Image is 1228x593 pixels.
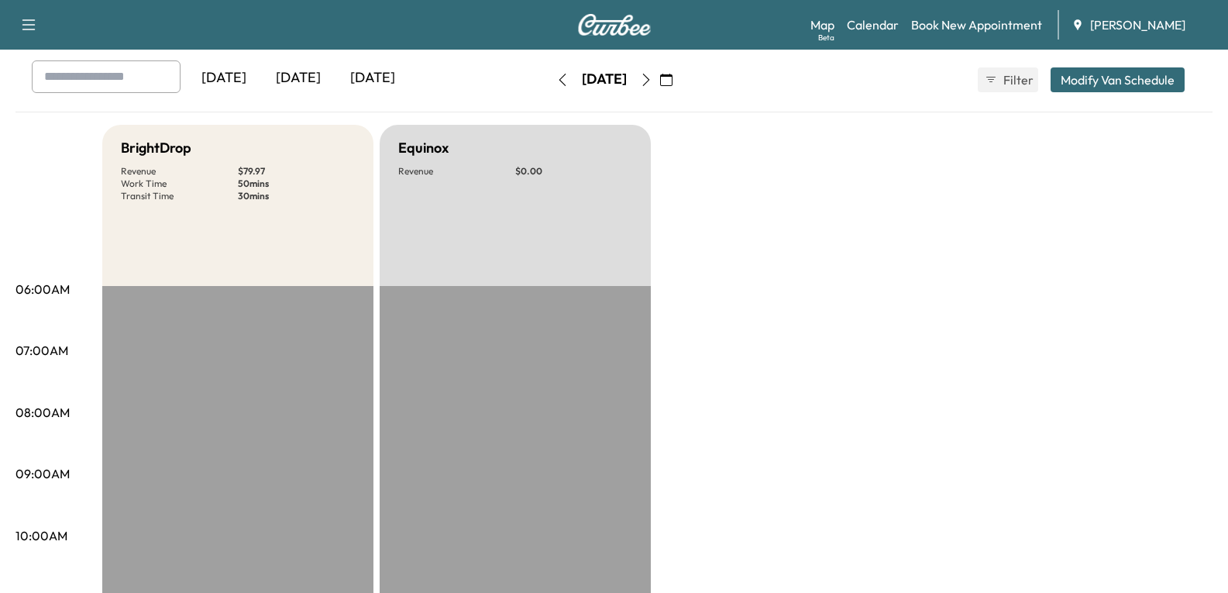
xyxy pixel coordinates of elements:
h5: Equinox [398,137,449,159]
div: [DATE] [335,60,410,96]
button: Filter [978,67,1038,92]
div: [DATE] [582,70,627,89]
p: Revenue [121,165,238,178]
p: Revenue [398,165,515,178]
p: Transit Time [121,190,238,202]
a: Book New Appointment [911,16,1042,34]
p: $ 0.00 [515,165,632,178]
span: [PERSON_NAME] [1090,16,1185,34]
a: Calendar [847,16,899,34]
p: $ 79.97 [238,165,355,178]
p: 10:00AM [15,526,67,545]
div: [DATE] [187,60,261,96]
p: 30 mins [238,190,355,202]
a: MapBeta [810,16,834,34]
p: 08:00AM [15,403,70,422]
button: Modify Van Schedule [1051,67,1185,92]
p: 09:00AM [15,464,70,483]
p: 07:00AM [15,341,68,360]
p: 50 mins [238,178,355,190]
p: 06:00AM [15,280,70,298]
h5: BrightDrop [121,137,191,159]
div: Beta [818,32,834,43]
p: Work Time [121,178,238,190]
span: Filter [1003,71,1031,89]
div: [DATE] [261,60,335,96]
img: Curbee Logo [577,14,652,36]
